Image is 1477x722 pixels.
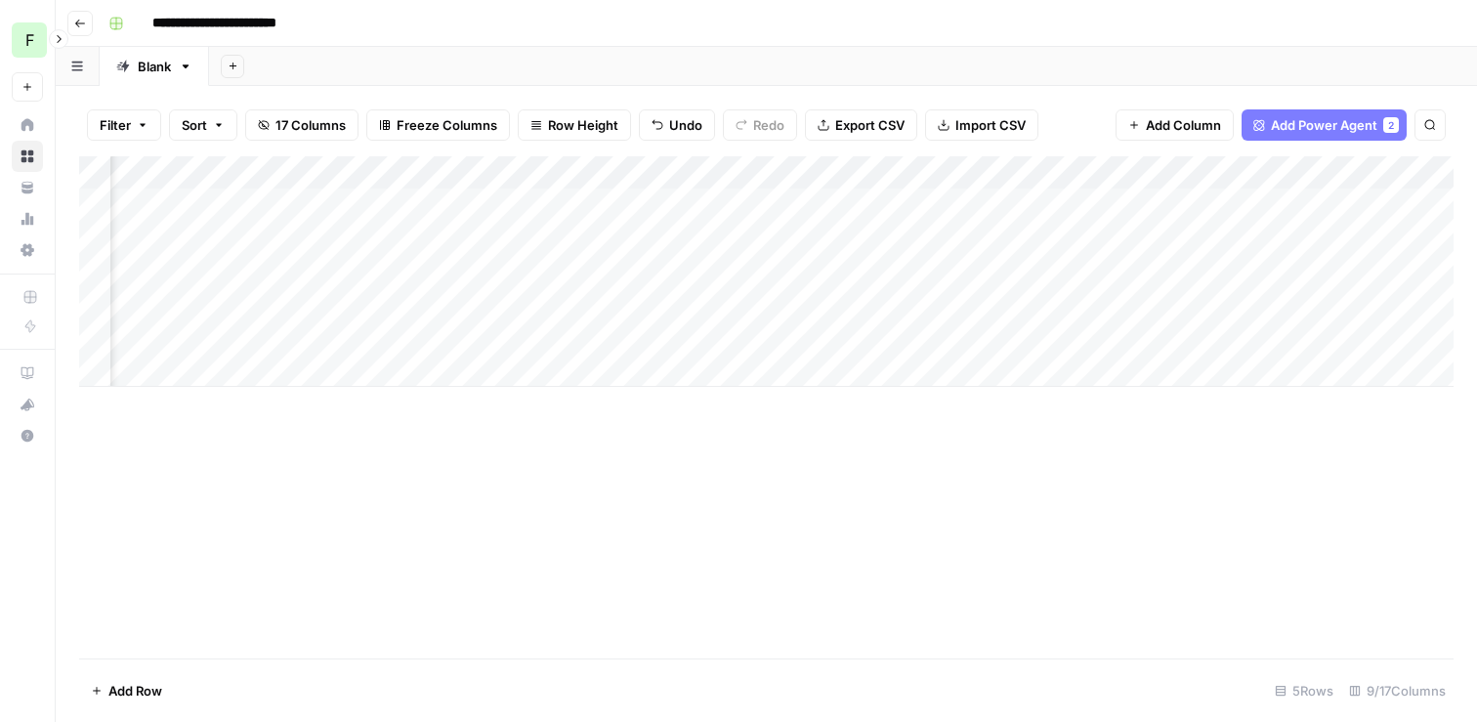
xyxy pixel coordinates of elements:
span: 17 Columns [275,115,346,135]
div: 9/17 Columns [1341,675,1454,706]
div: 2 [1383,117,1399,133]
div: Blank [138,57,171,76]
span: Filter [100,115,131,135]
span: Export CSV [835,115,905,135]
button: Undo [639,109,715,141]
button: Freeze Columns [366,109,510,141]
span: Sort [182,115,207,135]
a: AirOps Academy [12,358,43,389]
a: Blank [100,47,209,86]
span: F [25,28,34,52]
a: Home [12,109,43,141]
button: Add Power Agent2 [1242,109,1407,141]
button: Redo [723,109,797,141]
button: 17 Columns [245,109,359,141]
span: Import CSV [955,115,1026,135]
button: Row Height [518,109,631,141]
span: Redo [753,115,784,135]
a: Usage [12,203,43,234]
button: What's new? [12,389,43,420]
span: Freeze Columns [397,115,497,135]
span: Row Height [548,115,618,135]
button: Export CSV [805,109,917,141]
a: Browse [12,141,43,172]
button: Workspace: Frontcourt [12,16,43,64]
span: Add Power Agent [1271,115,1377,135]
div: 5 Rows [1267,675,1341,706]
button: Help + Support [12,420,43,451]
span: Add Column [1146,115,1221,135]
button: Import CSV [925,109,1038,141]
button: Sort [169,109,237,141]
button: Filter [87,109,161,141]
a: Settings [12,234,43,266]
span: 2 [1388,117,1394,133]
button: Add Row [79,675,174,706]
a: Your Data [12,172,43,203]
div: What's new? [13,390,42,419]
button: Add Column [1116,109,1234,141]
span: Undo [669,115,702,135]
span: Add Row [108,681,162,701]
